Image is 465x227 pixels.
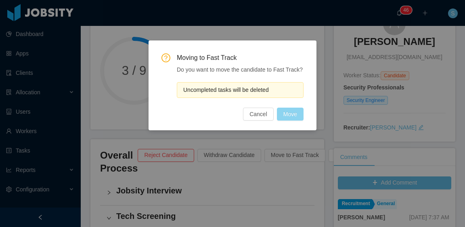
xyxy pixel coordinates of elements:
[177,53,304,62] span: Moving to Fast Track
[177,66,303,73] text: Do you want to move the candidate to Fast Track?
[183,87,269,93] span: Uncompleted tasks will be deleted
[243,108,274,121] button: Cancel
[277,108,304,121] button: Move
[161,53,170,62] i: icon: question-circle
